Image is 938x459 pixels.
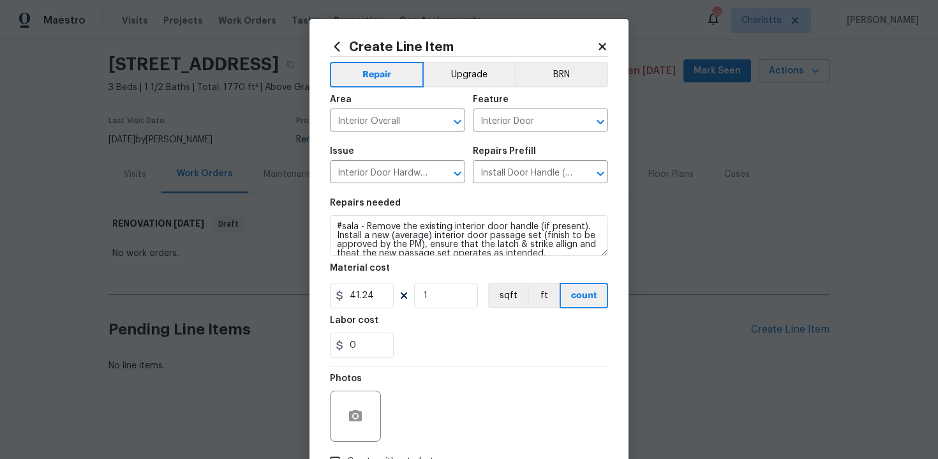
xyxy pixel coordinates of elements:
button: Repair [330,62,424,87]
h5: Photos [330,374,362,383]
h5: Repairs Prefill [473,147,536,156]
button: Open [449,165,466,183]
button: Open [592,113,609,131]
button: Upgrade [424,62,515,87]
textarea: #sala - Remove the existing interior door handle (if present). Install a new (average) interior d... [330,215,608,256]
h5: Issue [330,147,354,156]
h5: Feature [473,95,509,104]
button: Open [592,165,609,183]
h5: Labor cost [330,316,378,325]
button: sqft [488,283,528,308]
button: Open [449,113,466,131]
h2: Create Line Item [330,40,597,54]
button: ft [528,283,560,308]
button: BRN [514,62,608,87]
h5: Repairs needed [330,199,401,207]
button: count [560,283,608,308]
h5: Material cost [330,264,390,273]
h5: Area [330,95,352,104]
